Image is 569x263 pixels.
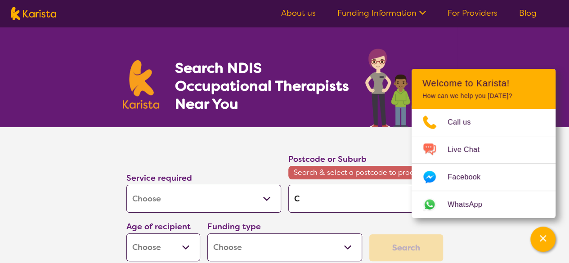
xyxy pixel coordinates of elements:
[288,166,443,179] span: Search & select a postcode to proceed
[422,78,545,89] h2: Welcome to Karista!
[519,8,537,18] a: Blog
[126,221,191,232] label: Age of recipient
[412,191,556,218] a: Web link opens in a new tab.
[126,173,192,183] label: Service required
[11,7,56,20] img: Karista logo
[337,8,426,18] a: Funding Information
[448,8,497,18] a: For Providers
[448,170,491,184] span: Facebook
[123,60,160,109] img: Karista logo
[448,198,493,211] span: WhatsApp
[175,59,349,113] h1: Search NDIS Occupational Therapists Near You
[422,92,545,100] p: How can we help you [DATE]?
[448,143,490,156] span: Live Chat
[412,109,556,218] ul: Choose channel
[288,185,443,213] input: Type
[207,221,261,232] label: Funding type
[281,8,316,18] a: About us
[365,49,447,127] img: occupational-therapy
[448,116,482,129] span: Call us
[288,154,367,165] label: Postcode or Suburb
[530,227,556,252] button: Channel Menu
[412,69,556,218] div: Channel Menu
